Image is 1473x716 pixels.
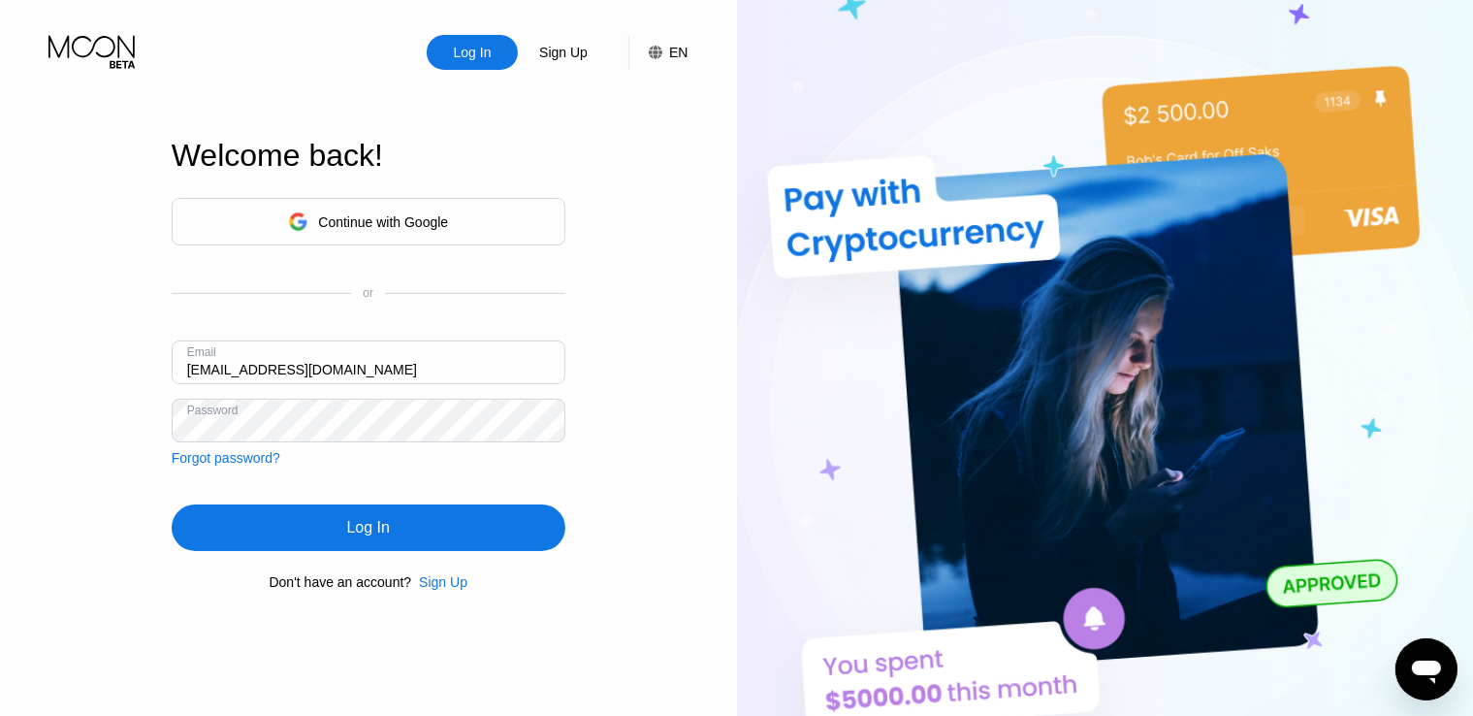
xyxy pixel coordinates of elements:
[172,198,565,245] div: Continue with Google
[187,404,239,417] div: Password
[270,574,412,590] div: Don't have an account?
[628,35,688,70] div: EN
[537,43,590,62] div: Sign Up
[1395,638,1457,700] iframe: Button to launch messaging window
[347,518,390,537] div: Log In
[172,450,280,466] div: Forgot password?
[172,138,565,174] div: Welcome back!
[518,35,609,70] div: Sign Up
[427,35,518,70] div: Log In
[452,43,494,62] div: Log In
[318,214,448,230] div: Continue with Google
[363,286,373,300] div: or
[419,574,467,590] div: Sign Up
[411,574,467,590] div: Sign Up
[172,504,565,551] div: Log In
[187,345,216,359] div: Email
[669,45,688,60] div: EN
